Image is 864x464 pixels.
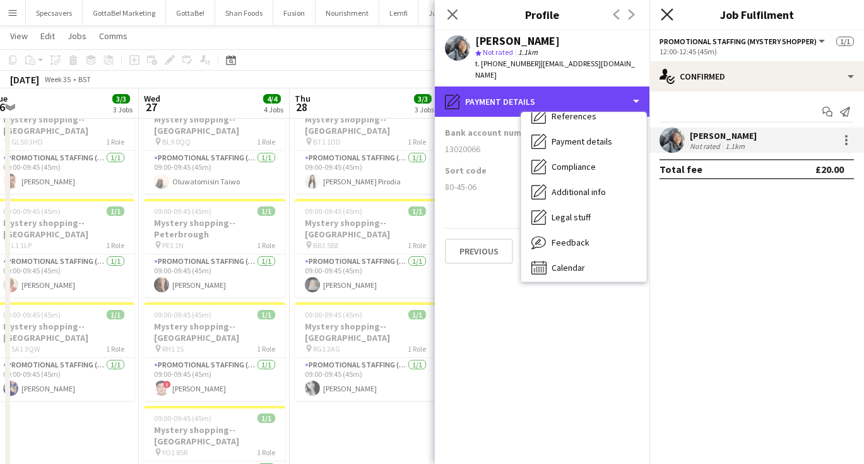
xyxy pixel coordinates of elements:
[552,110,596,122] span: References
[162,448,187,457] span: YO1 8SR
[408,137,426,146] span: 1 Role
[5,28,33,44] a: View
[445,165,487,176] h3: Sort code
[10,73,39,86] div: [DATE]
[552,161,596,172] span: Compliance
[649,6,864,23] h3: Job Fulfilment
[263,94,281,104] span: 4/4
[154,413,211,423] span: 09:00-09:45 (45m)
[435,6,649,23] h3: Profile
[144,199,285,297] app-job-card: 09:00-09:45 (45m)1/1Mystery shopping--Peterbrough PE1 1N1 RolePromotional Staffing (Mystery Shopp...
[552,237,589,248] span: Feedback
[660,37,827,46] button: Promotional Staffing (Mystery Shopper)
[144,321,285,343] h3: Mystery shopping--[GEOGRAPHIC_DATA]
[295,254,436,297] app-card-role: Promotional Staffing (Mystery Shopper)1/109:00-09:45 (45m)[PERSON_NAME]
[521,179,646,205] div: Additional info
[521,154,646,179] div: Compliance
[649,61,864,92] div: Confirmed
[166,1,215,25] button: GottaBe!
[3,206,61,216] span: 09:00-09:45 (45m)
[11,344,40,354] span: SA1 3QW
[445,239,513,264] button: Previous
[99,30,127,42] span: Comms
[106,241,124,250] span: 1 Role
[521,104,646,129] div: References
[295,217,436,240] h3: Mystery shopping--[GEOGRAPHIC_DATA]
[445,181,639,193] div: 80-45-06
[690,130,757,141] div: [PERSON_NAME]
[690,141,723,151] div: Not rated
[295,95,436,194] app-job-card: 09:00-09:45 (45m)1/1Mystery shopping--[GEOGRAPHIC_DATA] BT1 1DD1 RolePromotional Staffing (Myster...
[295,114,436,136] h3: Mystery shopping--[GEOGRAPHIC_DATA]
[305,310,362,319] span: 09:00-09:45 (45m)
[660,163,702,175] div: Total fee
[295,302,436,401] app-job-card: 09:00-09:45 (45m)1/1Mystery shopping--[GEOGRAPHIC_DATA] RG1 2AG1 RolePromotional Staffing (Myster...
[293,100,311,114] span: 28
[257,241,275,250] span: 1 Role
[113,105,133,114] div: 3 Jobs
[162,137,191,146] span: BL9 0QQ
[11,241,32,250] span: L1 1LP
[162,241,184,250] span: PE1 1N
[144,302,285,401] app-job-card: 09:00-09:45 (45m)1/1Mystery shopping--[GEOGRAPHIC_DATA] RH1 1S1 RolePromotional Staffing (Mystery...
[521,230,646,255] div: Feedback
[836,37,854,46] span: 1/1
[264,105,283,114] div: 4 Jobs
[107,310,124,319] span: 1/1
[42,74,73,84] span: Week 35
[154,310,211,319] span: 09:00-09:45 (45m)
[144,95,285,194] app-job-card: 09:00-09:45 (45m)1/1Mystery shopping--[GEOGRAPHIC_DATA] BL9 0QQ1 RolePromotional Staffing (Myster...
[445,143,639,155] div: 13020066
[68,30,86,42] span: Jobs
[552,262,585,273] span: Calendar
[257,413,275,423] span: 1/1
[40,30,55,42] span: Edit
[163,381,171,388] span: !
[26,1,83,25] button: Specsavers
[408,310,426,319] span: 1/1
[414,94,432,104] span: 3/3
[723,141,747,151] div: 1.1km
[257,137,275,146] span: 1 Role
[78,74,91,84] div: BST
[295,321,436,343] h3: Mystery shopping--[GEOGRAPHIC_DATA]
[552,211,591,223] span: Legal stuff
[144,151,285,194] app-card-role: Promotional Staffing (Mystery Shopper)1/109:00-09:45 (45m)Oluwatomisin Taiwo
[295,358,436,401] app-card-role: Promotional Staffing (Mystery Shopper)1/109:00-09:45 (45m)[PERSON_NAME]
[313,344,340,354] span: RG1 2AG
[475,59,635,80] span: | [EMAIL_ADDRESS][DOMAIN_NAME]
[475,35,560,47] div: [PERSON_NAME]
[257,344,275,354] span: 1 Role
[521,255,646,280] div: Calendar
[516,47,540,57] span: 1.1km
[257,448,275,457] span: 1 Role
[313,241,339,250] span: BB1 5BE
[10,30,28,42] span: View
[552,186,606,198] span: Additional info
[107,206,124,216] span: 1/1
[521,205,646,230] div: Legal stuff
[815,163,844,175] div: £20.00
[552,136,612,147] span: Payment details
[3,310,61,319] span: 09:00-09:45 (45m)
[295,93,311,104] span: Thu
[418,1,462,25] button: Jumbo
[435,86,649,117] div: Payment details
[521,129,646,154] div: Payment details
[154,206,211,216] span: 09:00-09:45 (45m)
[660,37,817,46] span: Promotional Staffing (Mystery Shopper)
[379,1,418,25] button: Lemfi
[408,241,426,250] span: 1 Role
[215,1,273,25] button: Shan Foods
[408,206,426,216] span: 1/1
[35,28,60,44] a: Edit
[144,93,160,104] span: Wed
[295,199,436,297] app-job-card: 09:00-09:45 (45m)1/1Mystery shopping--[GEOGRAPHIC_DATA] BB1 5BE1 RolePromotional Staffing (Myster...
[475,59,541,68] span: t. [PHONE_NUMBER]
[144,254,285,297] app-card-role: Promotional Staffing (Mystery Shopper)1/109:00-09:45 (45m)[PERSON_NAME]
[445,127,540,138] h3: Bank account number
